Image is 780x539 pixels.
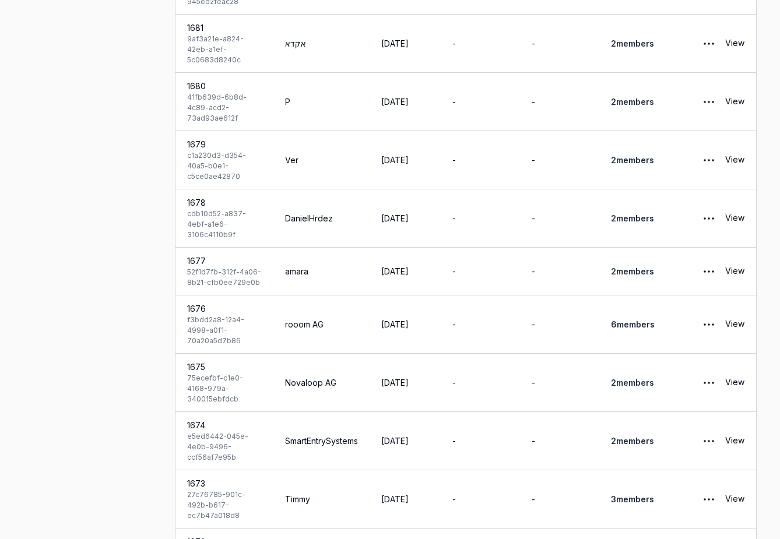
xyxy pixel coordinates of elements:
td: - [441,470,520,529]
a: View [725,260,744,283]
div: 1678 [187,196,262,209]
time: [DATE] [381,266,409,276]
div: 1675 [187,361,262,373]
a: 2members [611,266,654,276]
td: - [520,354,599,412]
span: s [649,38,654,48]
a: 2members [611,213,654,223]
time: [DATE] [381,97,409,107]
a: View [725,32,744,55]
td: - [520,73,599,131]
span: s [649,155,654,165]
td: Ver [273,131,370,189]
div: f3bdd2a8-12a4-4998-a0f1-70a20a5d7b86 [187,315,262,346]
div: 9af3a21e-a824-42eb-a1ef-5c0683d8240c [187,34,262,65]
a: 2members [611,378,654,387]
time: [DATE] [381,38,409,48]
td: DanielHrdez [273,189,370,248]
div: 1676 [187,302,262,315]
div: 1677 [187,255,262,267]
a: View [725,371,744,394]
span: s [649,97,654,107]
a: View [725,207,744,230]
time: [DATE] [381,436,409,446]
td: - [520,189,599,248]
td: - [441,248,520,295]
td: - [441,15,520,73]
td: - [520,131,599,189]
td: Novaloop AG [273,354,370,412]
td: rooom AG [273,295,370,354]
span: s [649,378,654,387]
a: 2members [611,97,654,107]
a: View [725,313,744,336]
a: 6members [611,319,655,329]
div: 1673 [187,477,262,489]
time: [DATE] [381,155,409,165]
a: 2members [611,436,654,446]
div: 75ecefbf-c1e0-4168-979a-340015ebfdcb [187,373,262,404]
a: 2members [611,155,654,165]
div: 1680 [187,80,262,92]
span: s [649,436,654,446]
time: [DATE] [381,213,409,223]
td: amara [273,248,370,295]
td: - [520,15,599,73]
a: View [725,488,744,511]
td: Timmy [273,470,370,529]
a: View [725,149,744,172]
div: c1a230d3-d354-40a5-b0e1-c5ce0ae42870 [187,150,262,182]
time: [DATE] [381,494,409,504]
div: cdb10d52-a837-4ebf-a1e6-3106c4110b9f [187,209,262,240]
td: - [520,248,599,295]
td: - [441,295,520,354]
td: - [520,295,599,354]
span: s [649,213,654,223]
div: e5ed6442-045e-4e0b-9496-ccf56af7e95b [187,431,262,463]
div: 52f1d7fb-312f-4a06-8b21-cfb0ee729e0b [187,267,262,288]
span: s [649,494,654,504]
a: 3members [611,494,654,504]
div: 41fb639d-6b8d-4c89-acd2-73ad93ae612f [187,92,262,124]
span: s [650,319,655,329]
td: - [441,131,520,189]
td: - [441,412,520,470]
div: 1681 [187,22,262,34]
div: 27c76785-901c-492b-b617-ec7b47a018d8 [187,489,262,521]
a: 2members [611,38,654,48]
a: View [725,429,744,453]
time: [DATE] [381,378,409,387]
div: 1674 [187,419,262,431]
td: - [520,412,599,470]
td: - [441,354,520,412]
td: - [441,73,520,131]
span: s [649,266,654,276]
td: P [273,73,370,131]
td: - [441,189,520,248]
td: SmartEntrySystems [273,412,370,470]
td: אקדא [273,15,370,73]
td: - [520,470,599,529]
a: View [725,90,744,114]
time: [DATE] [381,319,409,329]
div: 1679 [187,138,262,150]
